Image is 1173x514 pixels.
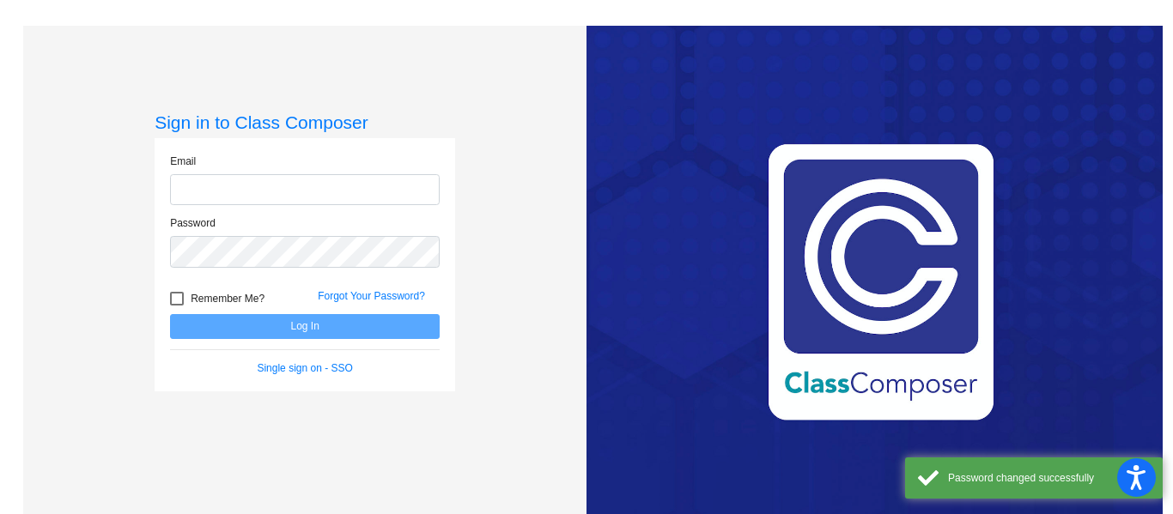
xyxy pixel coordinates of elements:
[318,290,425,302] a: Forgot Your Password?
[191,288,264,309] span: Remember Me?
[170,215,216,231] label: Password
[257,362,352,374] a: Single sign on - SSO
[155,112,455,133] h3: Sign in to Class Composer
[170,154,196,169] label: Email
[170,314,440,339] button: Log In
[948,470,1150,486] div: Password changed successfully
